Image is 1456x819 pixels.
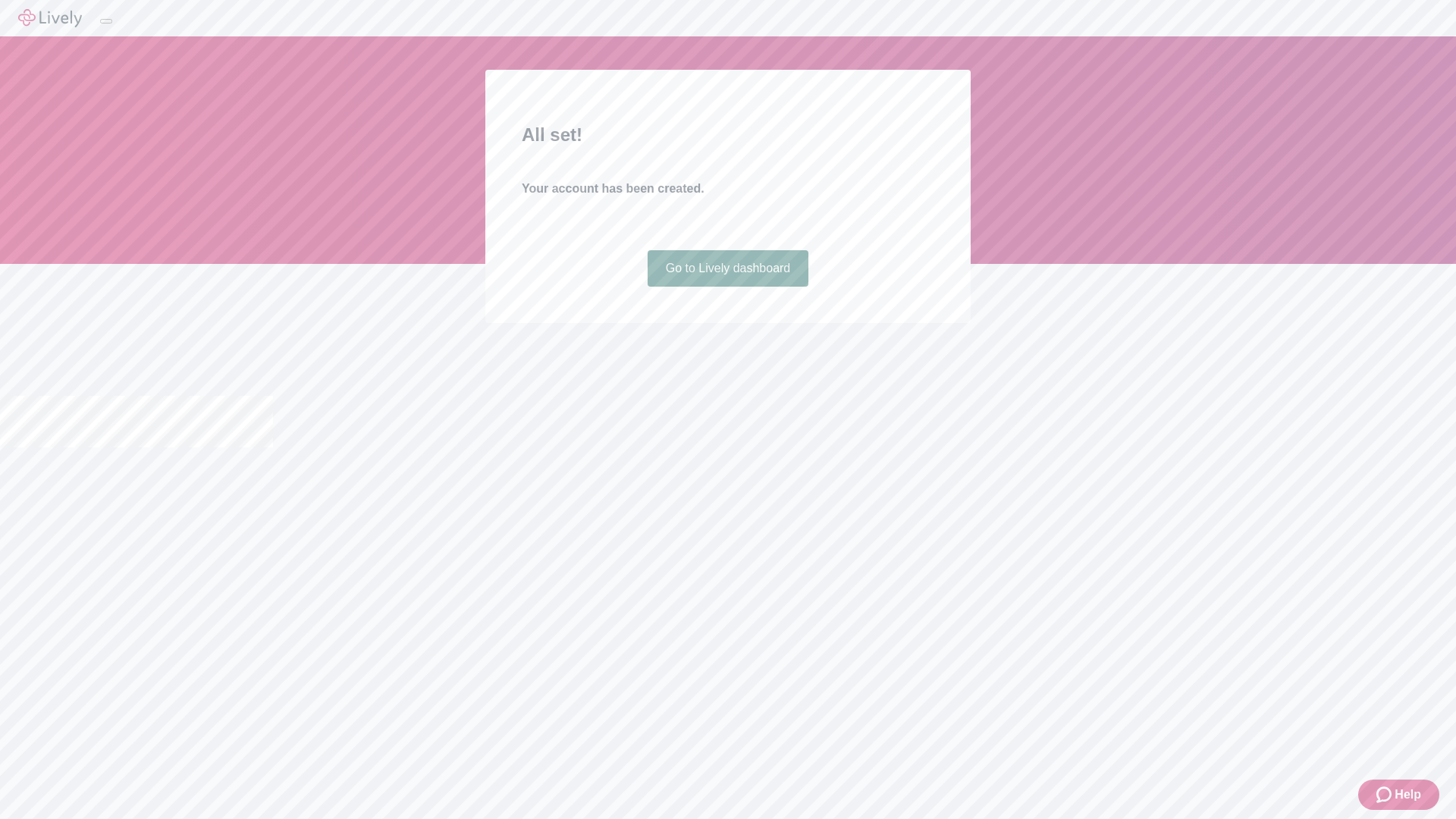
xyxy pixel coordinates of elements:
[1376,786,1395,804] svg: Zendesk support icon
[1358,780,1439,810] button: Zendesk support iconHelp
[100,19,112,24] button: Log out
[1395,786,1421,804] span: Help
[522,121,934,149] h2: All set!
[18,9,82,27] img: Lively
[648,250,809,287] a: Go to Lively dashboard
[522,180,934,198] h4: Your account has been created.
